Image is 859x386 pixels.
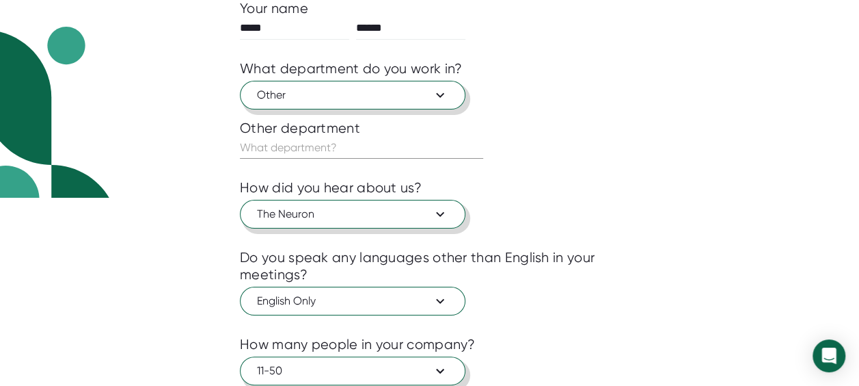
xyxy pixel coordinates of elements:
input: What department? [240,137,483,159]
div: Open Intercom Messenger [813,339,845,372]
div: What department do you work in? [240,60,462,77]
div: Other department [240,120,619,137]
button: 11-50 [240,357,465,385]
div: How many people in your company? [240,336,476,353]
div: How did you hear about us? [240,179,422,196]
div: Do you speak any languages other than English in your meetings? [240,249,619,283]
span: The Neuron [257,206,448,222]
button: Other [240,81,465,110]
button: English Only [240,287,465,316]
button: The Neuron [240,200,465,229]
span: Other [257,87,448,103]
span: English Only [257,293,448,309]
span: 11-50 [257,363,448,379]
